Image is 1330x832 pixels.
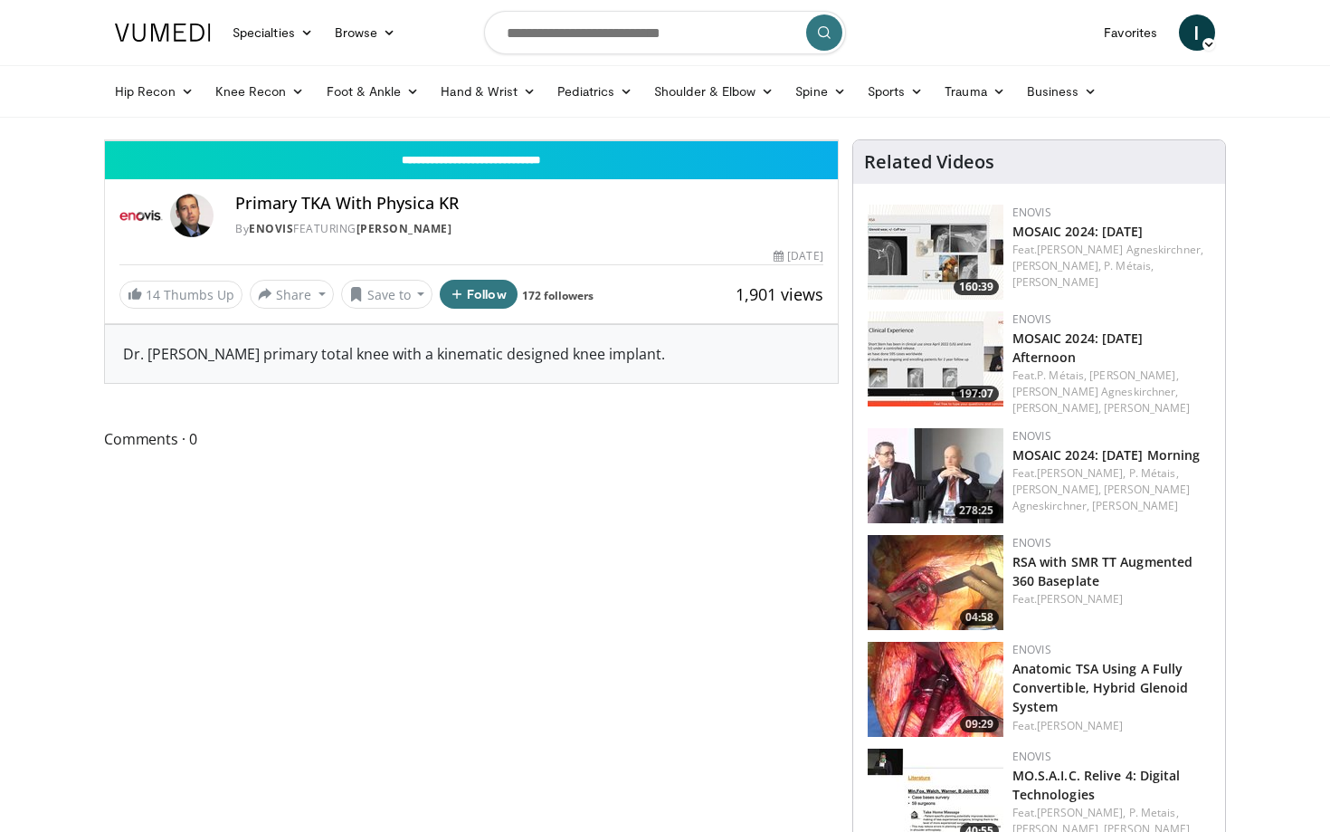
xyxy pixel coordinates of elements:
[235,221,823,237] div: By FEATURING
[954,502,999,519] span: 278:25
[857,73,935,110] a: Sports
[440,280,518,309] button: Follow
[954,279,999,295] span: 160:39
[1104,400,1190,416] a: [PERSON_NAME]
[1012,242,1211,291] div: Feat.
[643,73,784,110] a: Shoulder & Elbow
[868,205,1003,300] a: 160:39
[546,73,643,110] a: Pediatrics
[170,194,214,237] img: Avatar
[868,428,1003,523] a: 278:25
[1012,718,1211,734] div: Feat.
[1012,223,1144,240] a: MOSAIC 2024: [DATE]
[1012,330,1144,366] a: MOSAIC 2024: [DATE] Afternoon
[1012,482,1191,513] a: [PERSON_NAME] Agneskirchner,
[119,194,163,237] img: Enovis
[1129,805,1179,820] a: P. Metais,
[1012,482,1101,497] a: [PERSON_NAME],
[1037,368,1087,383] a: P. Métais,
[341,280,433,309] button: Save to
[1012,205,1051,220] a: Enovis
[960,609,999,626] span: 04:58
[115,24,211,42] img: VuMedi Logo
[316,73,431,110] a: Foot & Ankle
[356,221,452,236] a: [PERSON_NAME]
[868,535,1003,630] img: ebdabccb-e285-4967-9f6e-9aec9f637810.150x105_q85_crop-smart_upscale.jpg
[1012,368,1211,416] div: Feat.
[864,151,994,173] h4: Related Videos
[484,11,846,54] input: Search topics, interventions
[324,14,407,51] a: Browse
[1012,400,1101,416] a: [PERSON_NAME],
[1012,274,1098,290] a: [PERSON_NAME]
[105,325,838,383] div: Dr. [PERSON_NAME] primary total knee with a kinematic designed knee implant.
[868,535,1003,630] a: 04:58
[868,642,1003,737] img: c9ec8b72-922f-4cbe-b2d8-39b23cf802e7.150x105_q85_crop-smart_upscale.jpg
[430,73,546,110] a: Hand & Wrist
[1037,591,1123,607] a: [PERSON_NAME]
[1037,465,1126,481] a: [PERSON_NAME],
[1037,718,1123,733] a: [PERSON_NAME]
[1012,749,1051,764] a: Enovis
[1012,311,1051,327] a: Enovis
[868,311,1003,406] a: 197:07
[784,73,856,110] a: Spine
[104,427,839,451] span: Comments 0
[1012,591,1211,607] div: Feat.
[736,283,823,305] span: 1,901 views
[146,286,160,303] span: 14
[105,140,838,141] video-js: Video Player
[1012,384,1179,399] a: [PERSON_NAME] Agneskirchner,
[1012,258,1101,273] a: [PERSON_NAME],
[1012,642,1051,657] a: Enovis
[1012,446,1201,464] a: MOSAIC 2024: [DATE] Morning
[774,248,822,264] div: [DATE]
[1089,368,1178,383] a: [PERSON_NAME],
[1179,14,1215,51] a: I
[249,221,293,236] a: Enovis
[1012,767,1181,803] a: MO.S.A.I.C. Relive 4: Digital Technologies
[1012,535,1051,550] a: Enovis
[868,205,1003,300] img: 231f7356-6f30-4db6-9706-d4150743ceaf.150x105_q85_crop-smart_upscale.jpg
[235,194,823,214] h4: Primary TKA With Physica KR
[1092,498,1178,513] a: [PERSON_NAME]
[868,642,1003,737] a: 09:29
[1012,660,1189,715] a: Anatomic TSA Using A Fully Convertible, Hybrid Glenoid System
[104,73,204,110] a: Hip Recon
[250,280,334,309] button: Share
[119,281,242,309] a: 14 Thumbs Up
[954,386,999,402] span: 197:07
[1012,465,1211,514] div: Feat.
[1104,258,1154,273] a: P. Métais,
[222,14,324,51] a: Specialties
[1016,73,1108,110] a: Business
[204,73,316,110] a: Knee Recon
[1012,553,1193,589] a: RSA with SMR TT Augmented 360 Baseplate
[522,288,594,303] a: 172 followers
[868,428,1003,523] img: 5461eadd-f547-40e8-b3ef-9b1f03cde6d9.150x105_q85_crop-smart_upscale.jpg
[1129,465,1179,481] a: P. Métais,
[960,716,999,732] span: 09:29
[1037,805,1126,820] a: [PERSON_NAME],
[1093,14,1168,51] a: Favorites
[1037,242,1203,257] a: [PERSON_NAME] Agneskirchner,
[934,73,1016,110] a: Trauma
[1012,428,1051,444] a: Enovis
[868,311,1003,406] img: ab2533bc-3f62-42da-b4f5-abec086ce4de.150x105_q85_crop-smart_upscale.jpg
